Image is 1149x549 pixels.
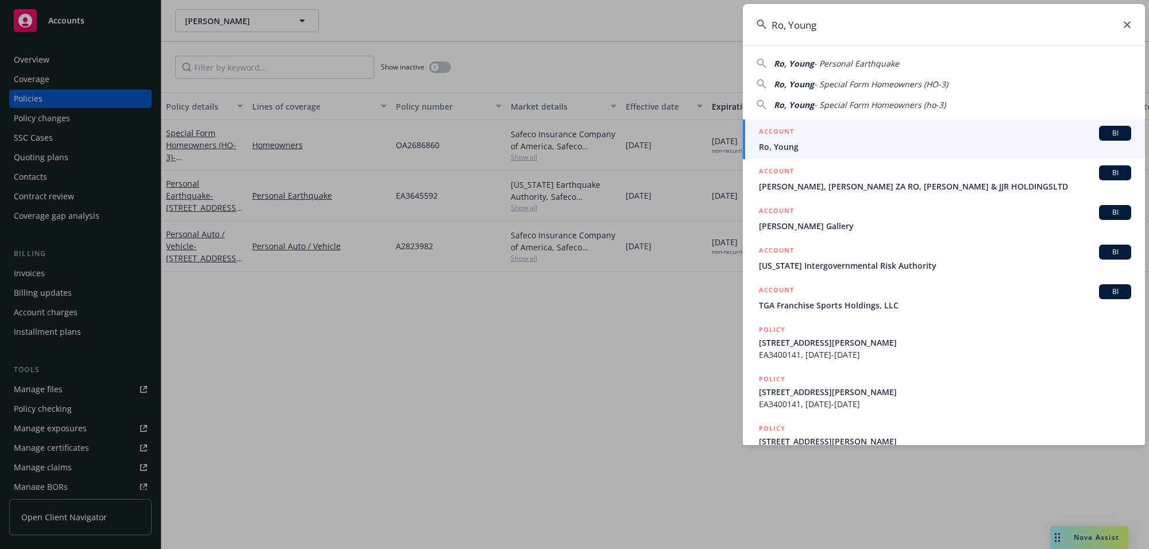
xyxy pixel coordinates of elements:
[743,199,1145,238] a: ACCOUNTBI[PERSON_NAME] Gallery
[814,99,946,110] span: - Special Form Homeowners (ho-3)
[759,180,1131,192] span: [PERSON_NAME], [PERSON_NAME] ZA RO, [PERSON_NAME] & JJR HOLDINGSLTD
[743,318,1145,367] a: POLICY[STREET_ADDRESS][PERSON_NAME]EA3400141, [DATE]-[DATE]
[759,373,785,385] h5: POLICY
[1104,287,1127,297] span: BI
[759,398,1131,410] span: EA3400141, [DATE]-[DATE]
[759,337,1131,349] span: [STREET_ADDRESS][PERSON_NAME]
[814,79,948,90] span: - Special Form Homeowners (HO-3)
[759,423,785,434] h5: POLICY
[759,349,1131,361] span: EA3400141, [DATE]-[DATE]
[743,4,1145,45] input: Search...
[759,435,1131,447] span: [STREET_ADDRESS][PERSON_NAME]
[1104,247,1127,257] span: BI
[743,238,1145,278] a: ACCOUNTBI[US_STATE] Intergovernmental Risk Authority
[774,79,814,90] span: Ro, Young
[759,299,1131,311] span: TGA Franchise Sports Holdings, LLC
[759,386,1131,398] span: [STREET_ADDRESS][PERSON_NAME]
[743,159,1145,199] a: ACCOUNTBI[PERSON_NAME], [PERSON_NAME] ZA RO, [PERSON_NAME] & JJR HOLDINGSLTD
[774,58,814,69] span: Ro, Young
[814,58,899,69] span: - Personal Earthquake
[1104,128,1127,138] span: BI
[759,324,785,335] h5: POLICY
[759,245,794,258] h5: ACCOUNT
[743,278,1145,318] a: ACCOUNTBITGA Franchise Sports Holdings, LLC
[743,367,1145,416] a: POLICY[STREET_ADDRESS][PERSON_NAME]EA3400141, [DATE]-[DATE]
[759,284,794,298] h5: ACCOUNT
[743,416,1145,466] a: POLICY[STREET_ADDRESS][PERSON_NAME]
[759,126,794,140] h5: ACCOUNT
[1104,207,1127,218] span: BI
[1104,168,1127,178] span: BI
[759,220,1131,232] span: [PERSON_NAME] Gallery
[759,205,794,219] h5: ACCOUNT
[743,119,1145,159] a: ACCOUNTBIRo, Young
[759,141,1131,153] span: Ro, Young
[759,260,1131,272] span: [US_STATE] Intergovernmental Risk Authority
[759,165,794,179] h5: ACCOUNT
[774,99,814,110] span: Ro, Young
